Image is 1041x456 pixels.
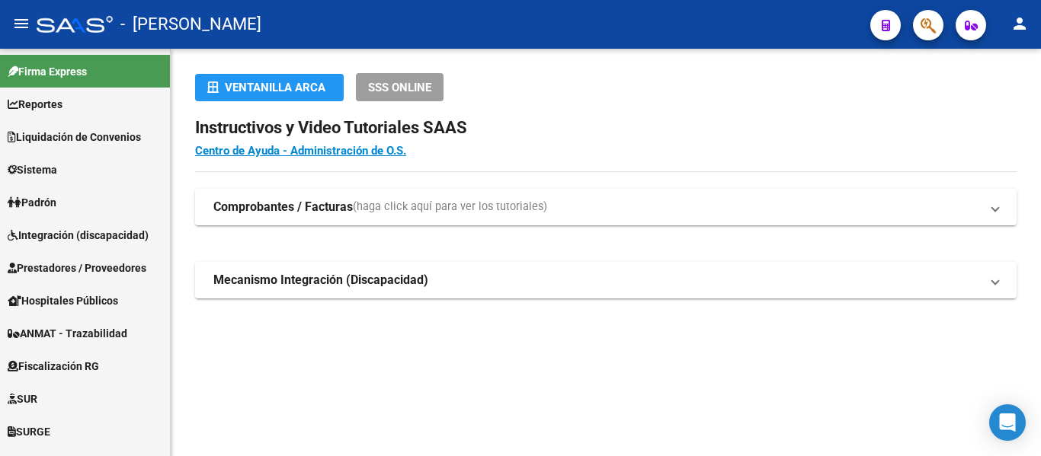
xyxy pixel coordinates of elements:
[8,325,127,342] span: ANMAT - Trazabilidad
[8,260,146,276] span: Prestadores / Proveedores
[8,391,37,407] span: SUR
[207,74,332,101] div: Ventanilla ARCA
[353,199,547,215] span: (haga click aquí para ver los tutoriales)
[8,292,118,309] span: Hospitales Públicos
[195,74,344,101] button: Ventanilla ARCA
[989,404,1026,441] div: Open Intercom Messenger
[12,14,30,33] mat-icon: menu
[368,81,431,94] span: SSS ONLINE
[8,227,149,244] span: Integración (discapacidad)
[195,113,1017,142] h2: Instructivos y Video Tutoriales SAAS
[8,63,87,80] span: Firma Express
[8,96,62,113] span: Reportes
[195,189,1017,225] mat-expansion-panel-header: Comprobantes / Facturas(haga click aquí para ver los tutoriales)
[1011,14,1029,33] mat-icon: person
[195,144,406,158] a: Centro de Ayuda - Administración de O.S.
[8,129,141,145] span: Liquidación de Convenios
[120,8,261,41] span: - [PERSON_NAME]
[8,194,56,211] span: Padrón
[8,161,57,178] span: Sistema
[195,262,1017,298] mat-expansion-panel-header: Mecanismo Integración (Discapacidad)
[213,199,353,215] strong: Comprobantes / Facturas
[8,423,50,440] span: SURGE
[8,358,99,375] span: Fiscalización RG
[356,73,444,101] button: SSS ONLINE
[213,272,428,289] strong: Mecanismo Integración (Discapacidad)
